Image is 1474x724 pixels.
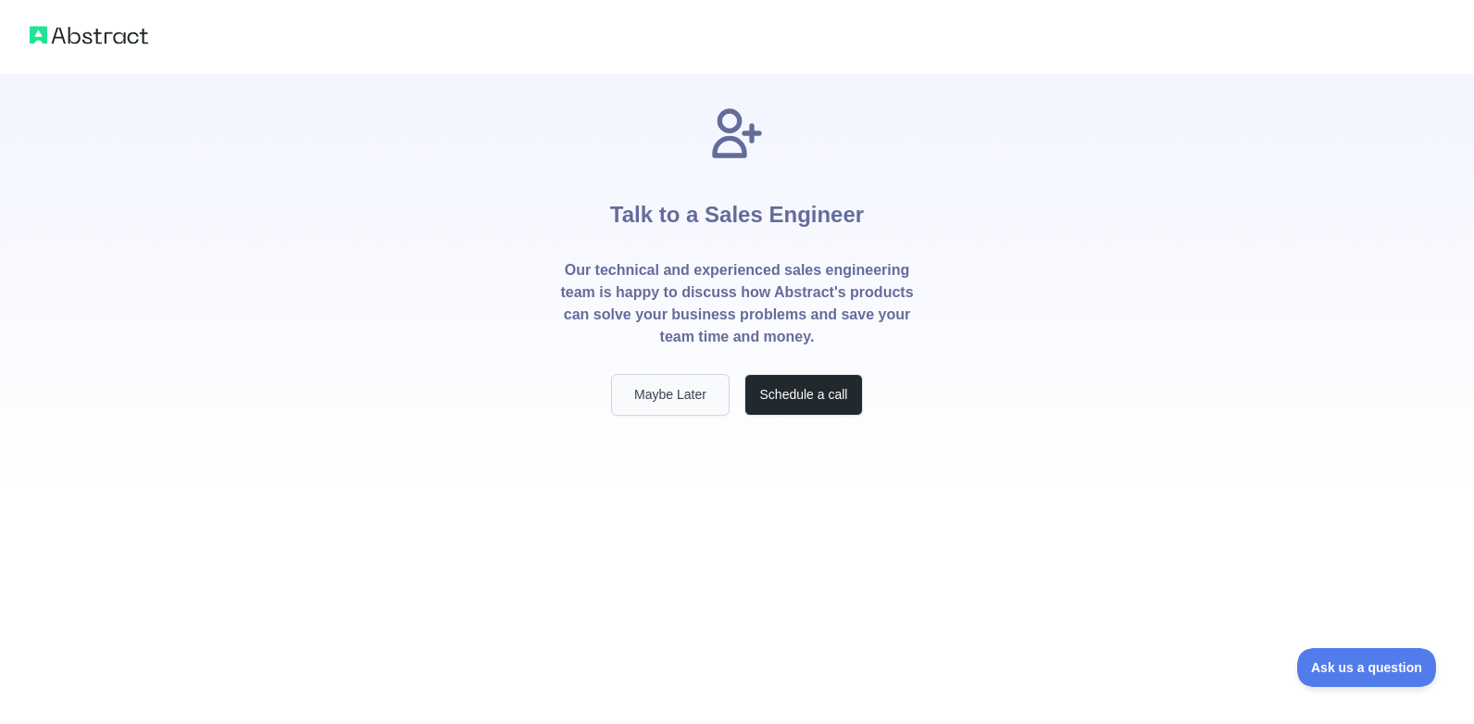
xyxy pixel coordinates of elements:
button: Schedule a call [744,374,863,416]
p: Our technical and experienced sales engineering team is happy to discuss how Abstract's products ... [559,259,915,348]
h1: Talk to a Sales Engineer [610,163,864,259]
button: Maybe Later [611,374,730,416]
img: Abstract logo [30,22,148,48]
iframe: Toggle Customer Support [1297,648,1437,687]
